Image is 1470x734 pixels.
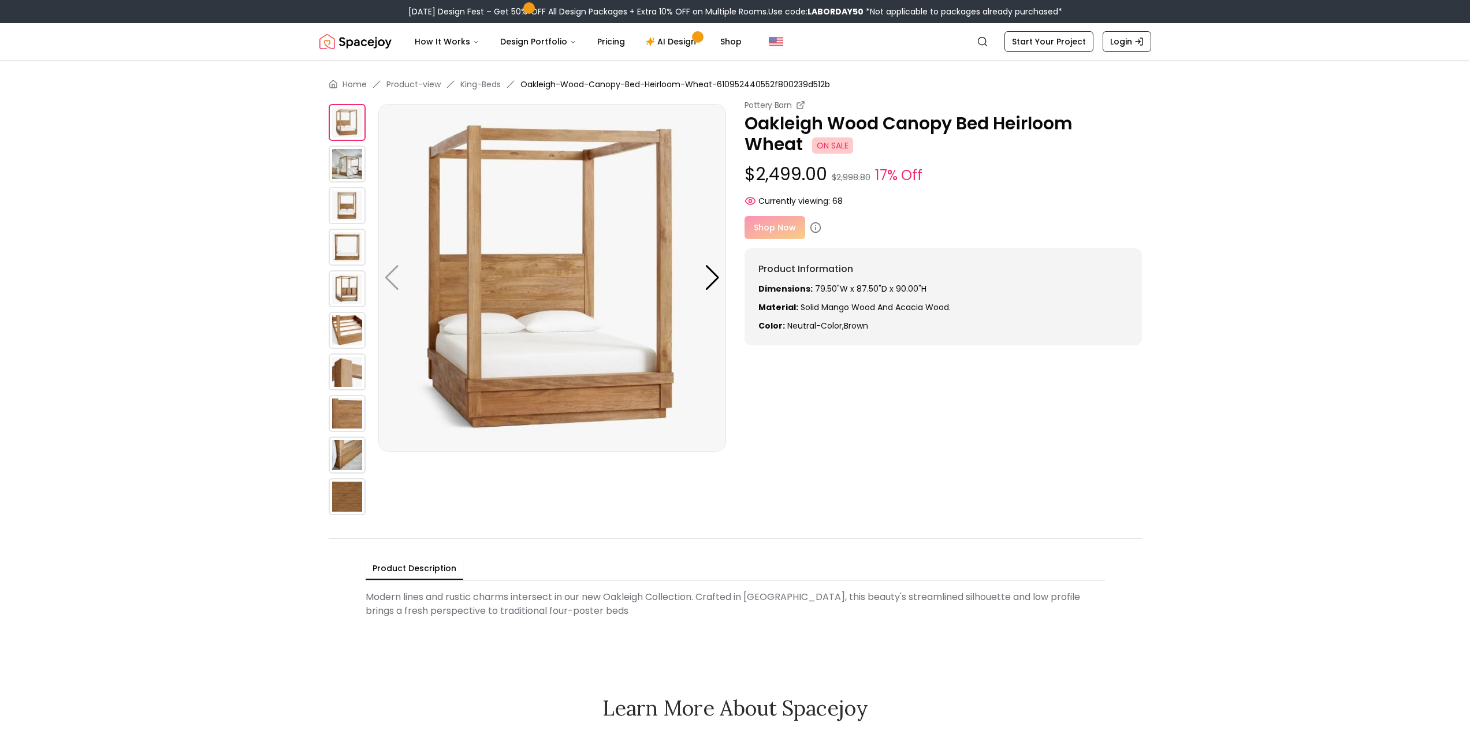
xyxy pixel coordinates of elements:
img: https://storage.googleapis.com/spacejoy-main/assets/610952440552f800239d512b/product_2_98bkbhijebfe [329,187,366,224]
div: [DATE] Design Fest – Get 50% OFF All Design Packages + Extra 10% OFF on Multiple Rooms. [408,6,1062,17]
img: https://storage.googleapis.com/spacejoy-main/assets/610952440552f800239d512b/product_3_bdmch5poc92c [329,229,366,266]
strong: Material: [758,301,798,313]
span: *Not applicable to packages already purchased* [864,6,1062,17]
span: ON SALE [812,137,853,154]
div: Modern lines and rustic charms intersect in our new Oakleigh Collection. Crafted in [GEOGRAPHIC_D... [366,586,1105,623]
a: King-Beds [460,79,501,90]
img: https://storage.googleapis.com/spacejoy-main/assets/610952440552f800239d512b/product_1_bnmohpbn377 [329,146,366,182]
button: Design Portfolio [491,30,586,53]
nav: Global [319,23,1151,60]
img: https://storage.googleapis.com/spacejoy-main/assets/610952440552f800239d512b/product_9_pfnb62gj0g6 [329,478,366,515]
strong: Color: [758,320,785,331]
span: Oakleigh-Wood-Canopy-Bed-Heirloom-Wheat-610952440552f800239d512b [520,79,830,90]
a: Start Your Project [1004,31,1093,52]
p: Oakleigh Wood Canopy Bed Heirloom Wheat [745,113,1142,155]
a: Home [343,79,367,90]
button: How It Works [405,30,489,53]
small: Pottery Barn [745,99,792,111]
span: neutral-color , [787,320,844,331]
nav: breadcrumb [329,79,1142,90]
a: Pricing [588,30,634,53]
span: 68 [832,195,843,207]
small: $2,998.80 [832,172,870,183]
a: Spacejoy [319,30,392,53]
img: https://storage.googleapis.com/spacejoy-main/assets/610952440552f800239d512b/product_0_pm982jcll2e9 [329,104,366,141]
span: Currently viewing: [758,195,830,207]
img: https://storage.googleapis.com/spacejoy-main/assets/610952440552f800239d512b/product_5_o08j9m1m228i [329,312,366,349]
p: 79.50"W x 87.50"D x 90.00"H [758,283,1128,295]
p: $2,499.00 [745,164,1142,186]
img: United States [769,35,783,49]
img: https://storage.googleapis.com/spacejoy-main/assets/610952440552f800239d512b/product_0_pm982jcll2e9 [378,104,726,452]
a: Login [1103,31,1151,52]
h2: Learn More About Spacejoy [430,696,1040,720]
strong: Dimensions: [758,283,813,295]
a: Shop [711,30,751,53]
h6: Product Information [758,262,1128,276]
img: https://storage.googleapis.com/spacejoy-main/assets/610952440552f800239d512b/product_8_51l25mhjidg6 [329,437,366,474]
img: Spacejoy Logo [319,30,392,53]
span: Use code: [768,6,864,17]
a: Product-view [386,79,441,90]
img: https://storage.googleapis.com/spacejoy-main/assets/610952440552f800239d512b/product_7_16oi409d7578 [329,395,366,432]
a: AI Design [637,30,709,53]
span: brown [844,320,868,331]
img: https://storage.googleapis.com/spacejoy-main/assets/610952440552f800239d512b/product_6_djeil4j01op [329,353,366,390]
nav: Main [405,30,751,53]
img: https://storage.googleapis.com/spacejoy-main/assets/610952440552f800239d512b/product_4_k0i59g4hhci [329,270,366,307]
b: LABORDAY50 [807,6,864,17]
small: 17% Off [875,165,922,186]
span: solid mango wood and acacia wood. [801,301,951,313]
button: Product Description [366,558,463,580]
